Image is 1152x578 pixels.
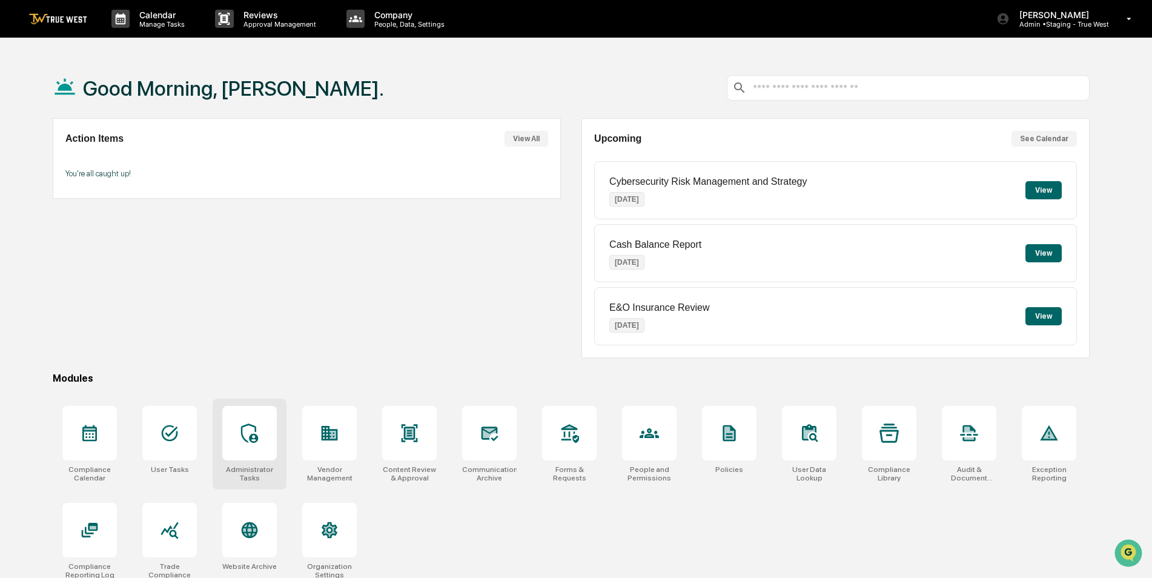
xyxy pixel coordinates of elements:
p: Approval Management [234,20,322,28]
div: 🔎 [12,177,22,187]
div: Exception Reporting [1022,465,1076,482]
p: Cash Balance Report [609,239,701,250]
span: Data Lookup [24,176,76,188]
div: We're available if you need us! [41,105,153,115]
p: E&O Insurance Review [609,302,709,313]
button: View All [505,131,548,147]
div: User Tasks [151,465,189,474]
span: Attestations [100,153,150,165]
button: View [1025,244,1062,262]
img: 1746055101610-c473b297-6a78-478c-a979-82029cc54cd1 [12,93,34,115]
p: How can we help? [12,25,220,45]
p: [DATE] [609,192,644,207]
div: Administrator Tasks [222,465,277,482]
p: Company [365,10,451,20]
img: logo [29,13,87,25]
span: Pylon [121,205,147,214]
a: Powered byPylon [85,205,147,214]
div: User Data Lookup [782,465,836,482]
p: [DATE] [609,318,644,333]
button: View [1025,307,1062,325]
div: Website Archive [222,562,277,571]
div: Forms & Requests [542,465,597,482]
div: 🖐️ [12,154,22,164]
h1: Good Morning, [PERSON_NAME]. [83,76,384,101]
button: Start new chat [206,96,220,111]
p: [PERSON_NAME] [1010,10,1109,20]
div: 🗄️ [88,154,98,164]
p: Cybersecurity Risk Management and Strategy [609,176,807,187]
div: Compliance Library [862,465,916,482]
h2: Action Items [65,133,124,144]
p: Admin • Staging - True West [1010,20,1109,28]
div: Communications Archive [462,465,517,482]
a: 🗄️Attestations [83,148,155,170]
div: People and Permissions [622,465,677,482]
div: Policies [715,465,743,474]
p: People, Data, Settings [365,20,451,28]
a: 🔎Data Lookup [7,171,81,193]
div: Start new chat [41,93,199,105]
p: You're all caught up! [65,169,548,178]
div: Modules [53,373,1090,384]
h2: Upcoming [594,133,641,144]
iframe: Open customer support [1113,538,1146,571]
p: Calendar [130,10,191,20]
a: 🖐️Preclearance [7,148,83,170]
p: Manage Tasks [130,20,191,28]
div: Content Review & Approval [382,465,437,482]
div: Vendor Management [302,465,357,482]
button: See Calendar [1011,131,1077,147]
p: [DATE] [609,255,644,270]
div: Compliance Calendar [62,465,117,482]
div: Audit & Document Logs [942,465,996,482]
button: View [1025,181,1062,199]
p: Reviews [234,10,322,20]
span: Preclearance [24,153,78,165]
